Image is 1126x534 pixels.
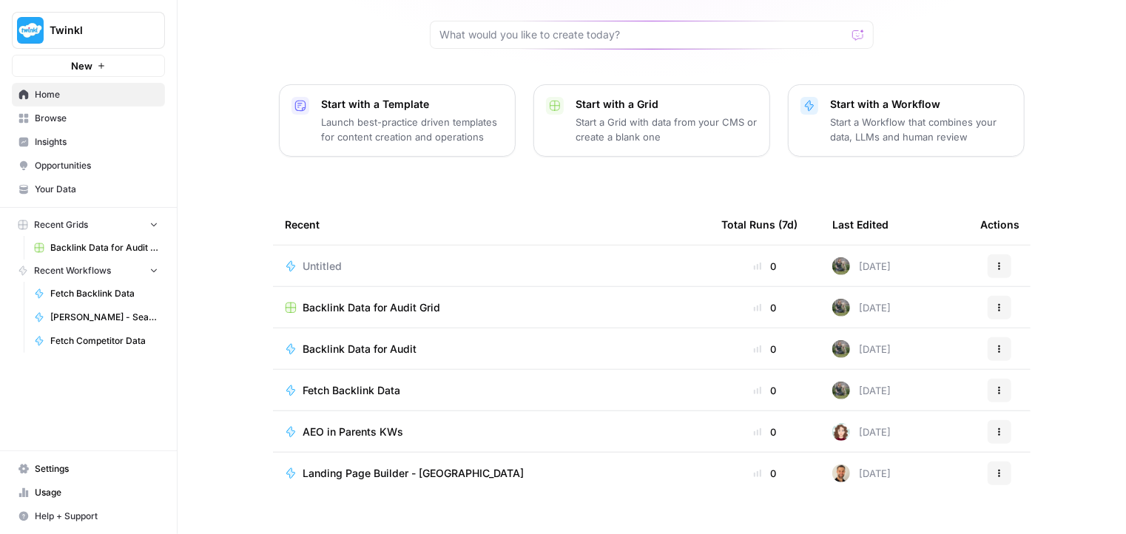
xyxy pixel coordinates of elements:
[50,334,158,348] span: Fetch Competitor Data
[303,342,417,356] span: Backlink Data for Audit
[12,12,165,49] button: Workspace: Twinkl
[721,259,809,274] div: 0
[303,466,524,481] span: Landing Page Builder - [GEOGRAPHIC_DATA]
[279,84,516,157] button: Start with a TemplateLaunch best-practice driven templates for content creation and operations
[12,481,165,504] a: Usage
[980,204,1019,245] div: Actions
[34,218,88,231] span: Recent Grids
[303,383,400,398] span: Fetch Backlink Data
[12,214,165,236] button: Recent Grids
[721,466,809,481] div: 0
[12,504,165,528] button: Help + Support
[303,259,342,274] span: Untitled
[832,257,891,275] div: [DATE]
[830,97,1012,112] p: Start with a Workflow
[832,382,891,399] div: [DATE]
[285,204,698,245] div: Recent
[321,97,503,112] p: Start with a Template
[285,425,698,439] a: AEO in Parents KWs
[721,204,798,245] div: Total Runs (7d)
[35,88,158,101] span: Home
[832,340,891,358] div: [DATE]
[12,178,165,201] a: Your Data
[50,241,158,254] span: Backlink Data for Audit Grid
[533,84,770,157] button: Start with a GridStart a Grid with data from your CMS or create a blank one
[35,510,158,523] span: Help + Support
[12,130,165,154] a: Insights
[832,423,850,441] img: 0t9clbwsleue4ene8ofzoko46kvx
[50,311,158,324] span: [PERSON_NAME] - Search and list top 3
[721,425,809,439] div: 0
[832,204,889,245] div: Last Edited
[35,486,158,499] span: Usage
[35,183,158,196] span: Your Data
[721,300,809,315] div: 0
[439,27,846,42] input: What would you like to create today?
[832,464,891,482] div: [DATE]
[34,264,111,277] span: Recent Workflows
[830,115,1012,144] p: Start a Workflow that combines your data, LLMs and human review
[27,236,165,260] a: Backlink Data for Audit Grid
[50,287,158,300] span: Fetch Backlink Data
[285,300,698,315] a: Backlink Data for Audit Grid
[17,17,44,44] img: Twinkl Logo
[35,135,158,149] span: Insights
[303,300,440,315] span: Backlink Data for Audit Grid
[285,466,698,481] a: Landing Page Builder - [GEOGRAPHIC_DATA]
[12,260,165,282] button: Recent Workflows
[285,383,698,398] a: Fetch Backlink Data
[832,340,850,358] img: 5rjaoe5bq89bhl67ztm0su0fb5a8
[832,382,850,399] img: 5rjaoe5bq89bhl67ztm0su0fb5a8
[832,423,891,441] div: [DATE]
[12,107,165,130] a: Browse
[12,55,165,77] button: New
[35,112,158,125] span: Browse
[12,457,165,481] a: Settings
[27,282,165,305] a: Fetch Backlink Data
[321,115,503,144] p: Launch best-practice driven templates for content creation and operations
[721,383,809,398] div: 0
[285,259,698,274] a: Untitled
[12,154,165,178] a: Opportunities
[832,299,891,317] div: [DATE]
[576,97,758,112] p: Start with a Grid
[71,58,92,73] span: New
[12,83,165,107] a: Home
[576,115,758,144] p: Start a Grid with data from your CMS or create a blank one
[303,425,403,439] span: AEO in Parents KWs
[832,299,850,317] img: 5rjaoe5bq89bhl67ztm0su0fb5a8
[27,329,165,353] a: Fetch Competitor Data
[27,305,165,329] a: [PERSON_NAME] - Search and list top 3
[285,342,698,356] a: Backlink Data for Audit
[35,159,158,172] span: Opportunities
[50,23,139,38] span: Twinkl
[721,342,809,356] div: 0
[832,464,850,482] img: ggqkytmprpadj6gr8422u7b6ymfp
[35,462,158,476] span: Settings
[832,257,850,275] img: 5rjaoe5bq89bhl67ztm0su0fb5a8
[788,84,1025,157] button: Start with a WorkflowStart a Workflow that combines your data, LLMs and human review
